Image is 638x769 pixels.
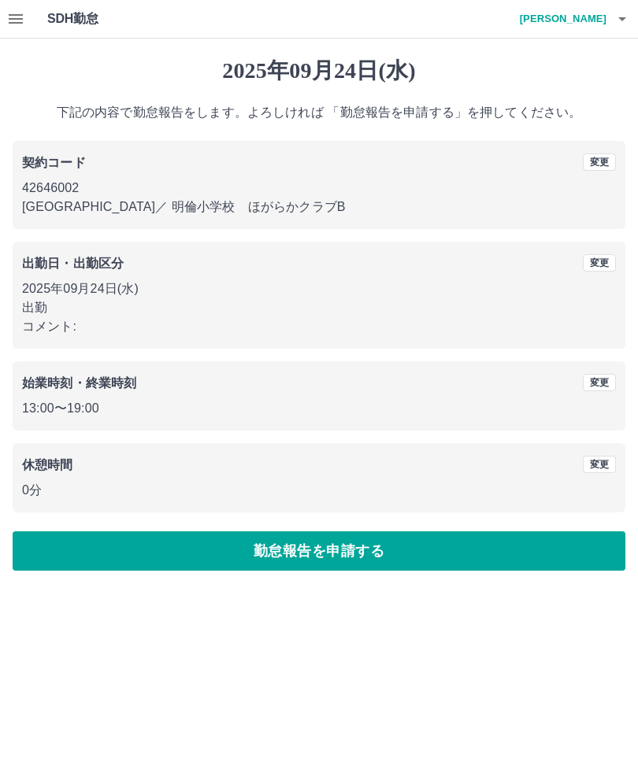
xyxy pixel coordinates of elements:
button: 勤怠報告を申請する [13,531,625,571]
button: 変更 [583,153,616,171]
p: 下記の内容で勤怠報告をします。よろしければ 「勤怠報告を申請する」を押してください。 [13,103,625,122]
h1: 2025年09月24日(水) [13,57,625,84]
button: 変更 [583,374,616,391]
p: 出勤 [22,298,616,317]
p: 0分 [22,481,616,500]
p: 13:00 〜 19:00 [22,399,616,418]
p: [GEOGRAPHIC_DATA] ／ 明倫小学校 ほがらかクラブB [22,198,616,216]
button: 変更 [583,456,616,473]
b: 休憩時間 [22,458,73,471]
b: 契約コード [22,156,86,169]
p: 2025年09月24日(水) [22,279,616,298]
p: 42646002 [22,179,616,198]
b: 出勤日・出勤区分 [22,257,124,270]
b: 始業時刻・終業時刻 [22,376,136,390]
button: 変更 [583,254,616,272]
p: コメント: [22,317,616,336]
